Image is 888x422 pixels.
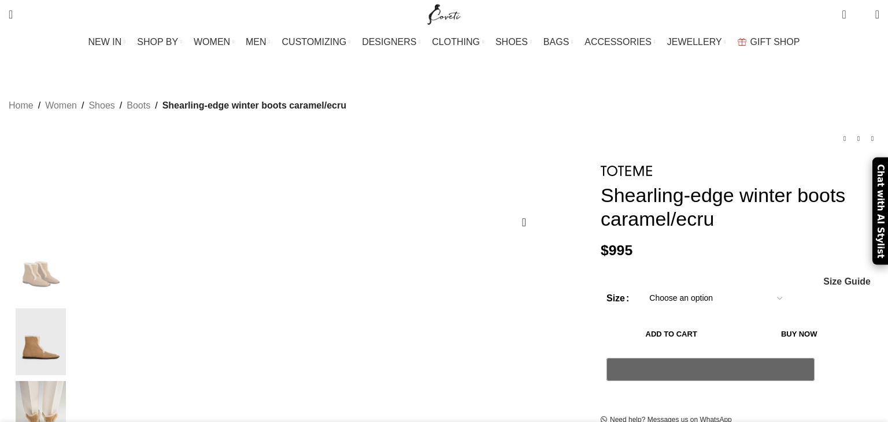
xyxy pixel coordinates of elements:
span: GIFT SHOP [750,36,800,47]
button: Pay with GPay [606,358,815,381]
a: CUSTOMIZING [282,31,351,54]
img: Toteme [601,166,653,176]
span: ACCESSORIES [584,36,652,47]
a: SHOP BY [137,31,182,54]
img: Toteme dress [6,308,76,376]
span: 0 [857,12,866,20]
a: Site logo [425,9,464,18]
span: CLOTHING [432,36,480,47]
a: MEN [246,31,270,54]
a: Search [3,3,18,26]
a: Next product [865,132,879,145]
span: DESIGNERS [362,36,416,47]
img: GiftBag [738,38,746,46]
a: Previous product [838,132,852,145]
a: DESIGNERS [362,31,420,54]
span: JEWELLERY [667,36,722,47]
button: Add to cart [606,322,736,346]
h1: Shearling-edge winter boots caramel/ecru [601,184,879,231]
a: NEW IN [88,31,126,54]
div: 1 / 5 [6,235,76,308]
a: CLOTHING [432,31,484,54]
span: BAGS [543,36,569,47]
a: Women [45,98,77,113]
span: $ [601,242,609,258]
div: Main navigation [3,31,885,54]
span: 0 [843,6,852,14]
a: 0 [836,3,852,26]
span: SHOES [495,36,528,47]
span: Size Guide [823,277,871,286]
a: SHOES [495,31,532,54]
a: Size Guide [823,277,871,286]
a: Shoes [88,98,114,113]
nav: Breadcrumb [9,98,346,113]
a: WOMEN [194,31,234,54]
div: 2 / 5 [6,308,76,382]
span: Shearling-edge winter boots caramel/ecru [162,98,346,113]
a: Boots [127,98,150,113]
span: CUSTOMIZING [282,36,347,47]
iframe: Secure express checkout frame [604,387,817,392]
label: Size [606,291,629,306]
bdi: 995 [601,242,632,258]
span: NEW IN [88,36,122,47]
a: GIFT SHOP [738,31,800,54]
span: WOMEN [194,36,230,47]
a: Home [9,98,34,113]
span: SHOP BY [137,36,178,47]
button: Buy now [742,322,856,346]
a: JEWELLERY [667,31,726,54]
a: ACCESSORIES [584,31,656,54]
img: Shearling-edge winter boots caramel/ecru [6,235,76,303]
span: MEN [246,36,267,47]
a: BAGS [543,31,573,54]
div: My Wishlist [855,3,867,26]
